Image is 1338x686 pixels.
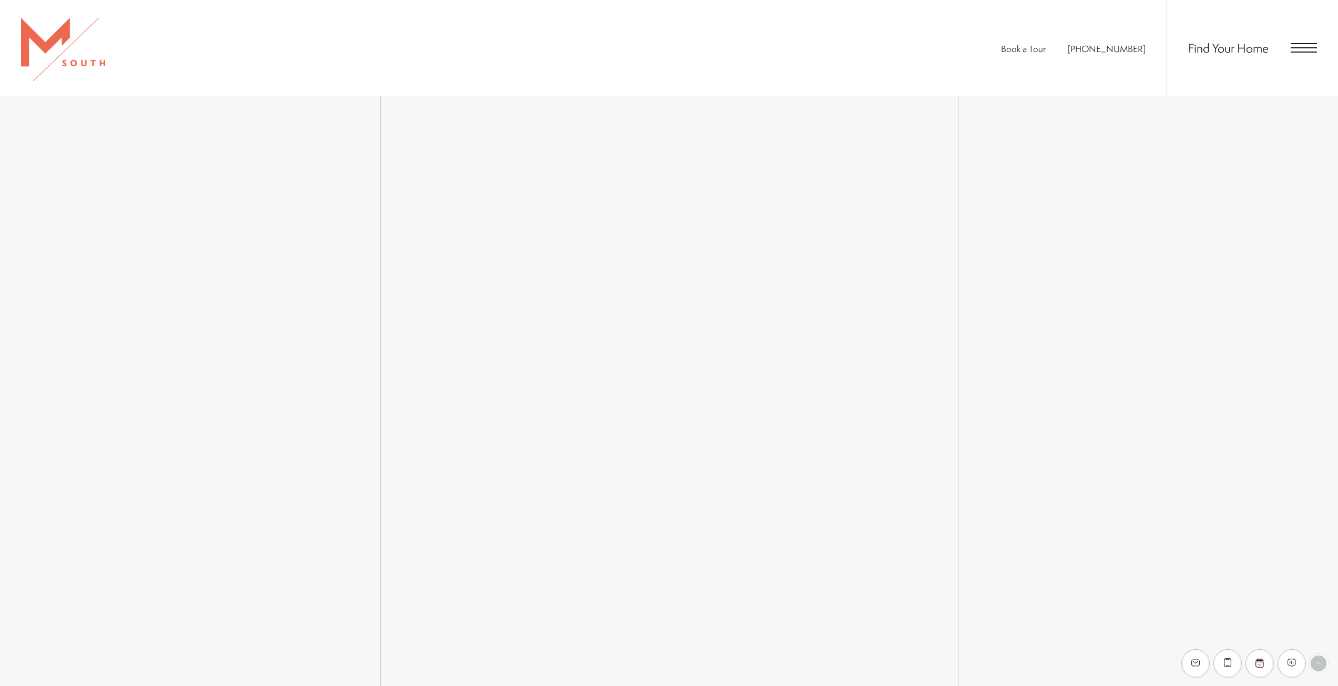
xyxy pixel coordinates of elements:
[1001,43,1046,55] a: Book a Tour
[1068,43,1146,55] span: [PHONE_NUMBER]
[1291,43,1317,53] button: Open Menu
[21,18,105,81] img: MSouth
[1068,43,1146,55] a: Call Us at 813-570-8014
[1188,39,1269,56] a: Find Your Home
